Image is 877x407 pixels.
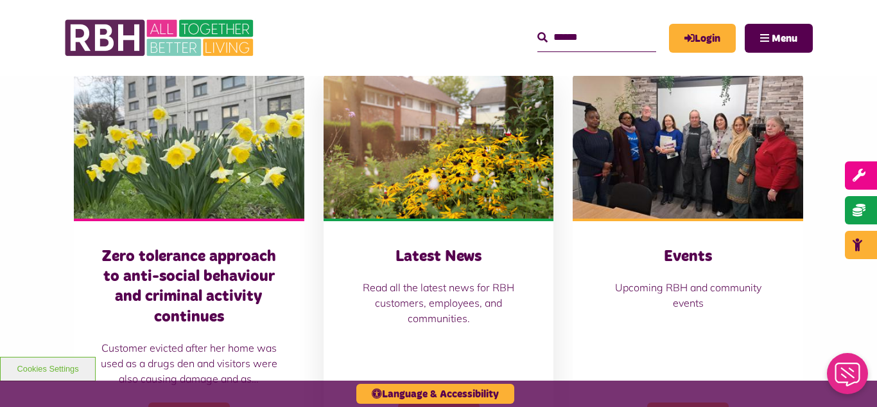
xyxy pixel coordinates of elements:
a: MyRBH [669,24,736,53]
p: Read all the latest news for RBH customers, employees, and communities. [349,280,528,326]
h3: Latest News [349,247,528,267]
iframe: Netcall Web Assistant for live chat [819,349,877,407]
span: Menu [772,33,797,44]
button: Navigation [745,24,813,53]
p: Upcoming RBH and community events [598,280,777,311]
p: Customer evicted after her home was used as a drugs den and visitors were also causing damage and... [100,340,279,386]
img: RBH [64,13,257,63]
img: Group photo of customers and colleagues at Spotland Community Centre [573,75,803,219]
button: Language & Accessibility [356,384,514,404]
img: Freehold [74,75,304,219]
h3: Events [598,247,777,267]
h3: Zero tolerance approach to anti-social behaviour and criminal activity continues [100,247,279,327]
img: SAZ MEDIA RBH HOUSING4 [324,75,554,219]
input: Search [537,24,656,51]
